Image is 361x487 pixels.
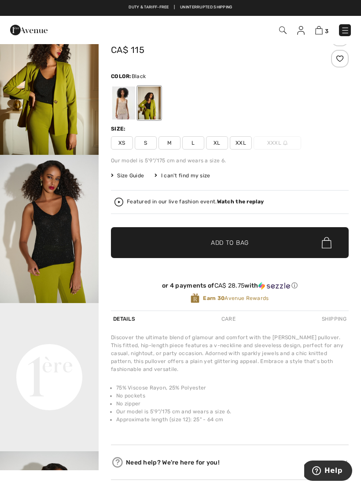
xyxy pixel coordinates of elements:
li: 75% Viscose Rayon, 25% Polyester [116,384,349,392]
a: 1ère Avenue [10,25,48,34]
span: XL [206,136,228,150]
span: M [158,136,180,150]
span: Size Guide [111,172,144,180]
img: Menu [341,26,350,35]
div: Our model is 5'9"/175 cm and wears a size 6. [111,157,349,165]
div: Care [219,311,238,327]
span: Black [132,73,146,79]
strong: Earn 30 [203,295,225,301]
span: XS [111,136,133,150]
a: 3 [315,25,328,35]
img: 1ère Avenue [10,21,48,39]
div: or 4 payments of with [111,282,349,290]
div: or 4 payments ofCA$ 28.75withSezzle Click to learn more about Sezzle [111,282,349,293]
span: CA$ 115 [111,45,144,55]
img: Search [279,26,287,34]
li: Approximate length (size 12): 25" - 64 cm [116,416,349,423]
li: No zipper [116,400,349,408]
img: Avenue Rewards [191,293,199,303]
a: Duty & tariff-free | Uninterrupted shipping [129,5,232,9]
span: CA$ 28.75 [214,282,245,289]
iframe: Opens a widget where you can find more information [304,461,352,483]
li: Our model is 5'9"/175 cm and wears a size 6. [116,408,349,416]
img: Shopping Bag [315,26,323,34]
strong: Watch the replay [217,199,264,205]
span: Color: [111,73,132,79]
div: Shipping [320,311,349,327]
div: Need help? We're here for you! [111,456,349,469]
button: Add to Bag [111,227,349,258]
span: 3 [325,28,328,34]
div: Featured in our live fashion event. [127,199,264,205]
span: S [135,136,157,150]
span: XXL [230,136,252,150]
div: Discover the ultimate blend of glamour and comfort with the [PERSON_NAME] pullover. This fitted, ... [111,333,349,373]
span: L [182,136,204,150]
span: Add to Bag [211,238,249,247]
span: Avenue Rewards [203,294,269,302]
img: Watch the replay [114,198,123,206]
li: No pockets [116,392,349,400]
div: Size: [111,125,128,133]
div: Champagne [112,86,135,120]
img: My Info [297,26,305,35]
div: Black [138,86,161,120]
img: Bag.svg [322,237,332,248]
div: Details [111,311,137,327]
img: Sezzle [258,282,290,290]
div: I can't find my size [155,172,210,180]
span: XXXL [254,136,301,150]
img: ring-m.svg [283,141,287,145]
